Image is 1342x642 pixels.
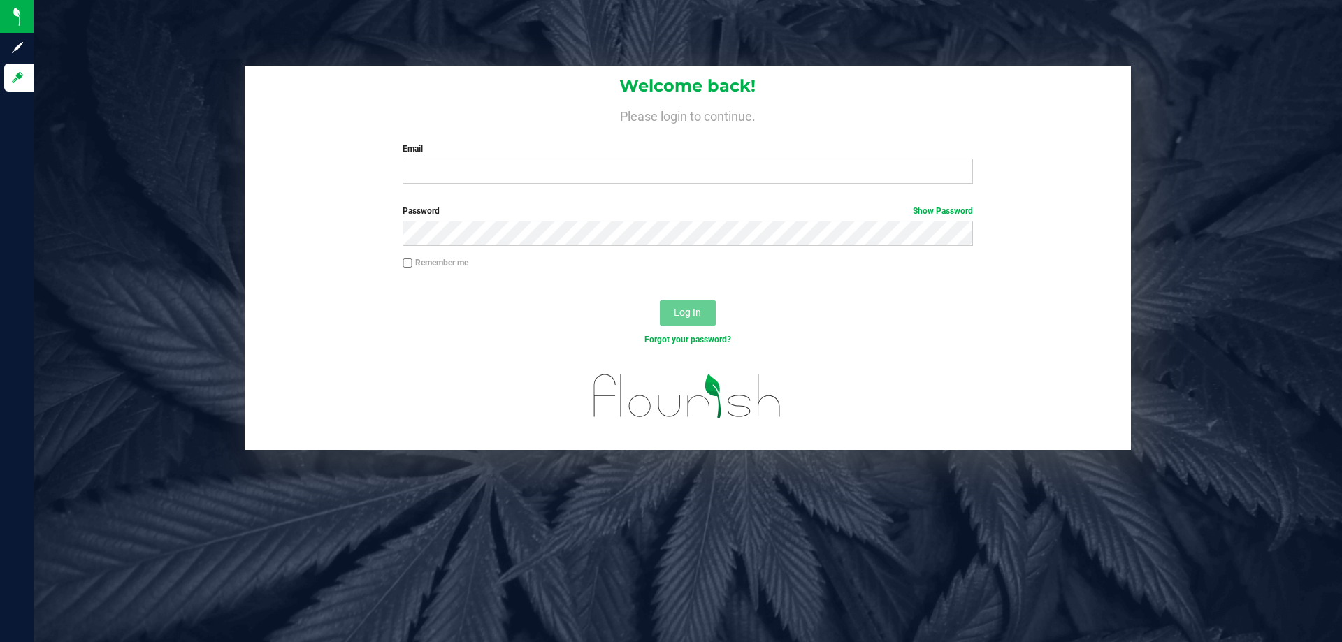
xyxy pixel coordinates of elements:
[403,206,440,216] span: Password
[403,143,972,155] label: Email
[644,335,731,344] a: Forgot your password?
[577,360,798,432] img: flourish_logo.svg
[10,71,24,85] inline-svg: Log in
[674,307,701,318] span: Log In
[660,300,716,326] button: Log In
[245,106,1131,123] h4: Please login to continue.
[10,41,24,54] inline-svg: Sign up
[245,77,1131,95] h1: Welcome back!
[403,258,412,268] input: Remember me
[403,256,468,269] label: Remember me
[913,206,973,216] a: Show Password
